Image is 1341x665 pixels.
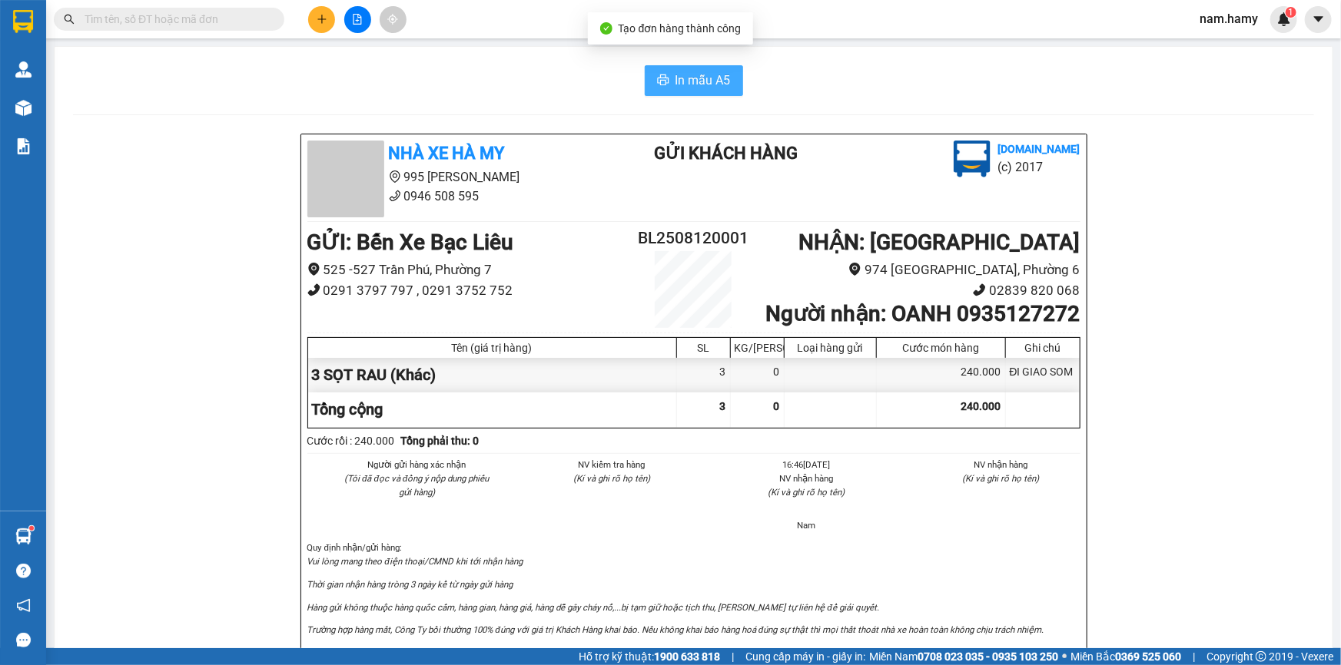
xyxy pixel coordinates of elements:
[681,342,726,354] div: SL
[619,22,742,35] span: Tạo đơn hàng thành công
[389,190,401,202] span: phone
[877,358,1006,392] div: 240.000
[344,473,489,498] i: (Tôi đã đọc và đồng ý nộp dung phiếu gửi hàng)
[1070,648,1181,665] span: Miền Bắc
[654,144,798,163] b: Gửi khách hàng
[758,280,1080,301] li: 02839 820 068
[629,226,758,251] h2: BL2508120001
[573,473,650,484] i: (Kí và ghi rõ họ tên)
[15,100,32,116] img: warehouse-icon
[16,564,31,578] span: question-circle
[1187,9,1270,28] span: nam.hamy
[1193,648,1195,665] span: |
[728,458,886,471] li: 16:46[DATE]
[307,263,320,276] span: environment
[307,579,513,590] i: Thời gian nhận hàng tròng 3 ngày kể từ ngày gửi hàng
[918,650,1058,663] strong: 0708 023 035 - 0935 103 250
[389,170,401,183] span: environment
[600,22,612,35] span: check-circle
[881,342,1001,354] div: Cước món hàng
[731,358,785,392] div: 0
[745,648,865,665] span: Cung cấp máy in - giấy in:
[312,342,672,354] div: Tên (giá trị hàng)
[307,260,629,280] li: 525 -527 Trần Phú, Phường 7
[675,71,731,90] span: In mẫu A5
[307,187,593,206] li: 0946 508 595
[85,11,266,28] input: Tìm tên, số ĐT hoặc mã đơn
[848,263,861,276] span: environment
[1305,6,1332,33] button: caret-down
[728,471,886,485] li: NV nhận hàng
[1062,653,1067,660] span: ⚪️
[308,6,335,33] button: plus
[1115,650,1181,663] strong: 0369 525 060
[401,435,480,447] b: Tổng phải thu: 0
[998,157,1080,177] li: (c) 2017
[307,646,1080,660] p: Khách không khai báo đúng hàng, nhà xe chỉ đền khá trị thêo cước phí x 10
[1312,12,1326,26] span: caret-down
[961,400,1001,412] span: 240.000
[380,6,407,33] button: aim
[654,650,720,663] strong: 1900 633 818
[1288,7,1293,18] span: 1
[732,648,734,665] span: |
[768,487,845,498] i: (Kí và ghi rõ họ tên)
[338,458,496,471] li: Người gửi hàng xác nhận
[307,280,629,301] li: 0291 3797 797 , 0291 3752 752
[579,648,720,665] span: Hỗ trợ kỹ thuật:
[765,301,1080,326] b: Người nhận : OANH 0935127272
[1010,342,1076,354] div: Ghi chú
[307,602,879,613] i: Hàng gửi không thuộc hàng quốc cấm, hàng gian, hàng giả, hàng dễ gây cháy nổ,...bị tạm giữ hoặc t...
[645,65,743,96] button: printerIn mẫu A5
[307,556,523,567] i: Vui lòng mang theo điện thoại/CMND khi tới nhận hàng
[307,432,395,449] div: Cước rồi : 240.000
[973,283,986,296] span: phone
[1277,12,1291,26] img: icon-new-feature
[798,230,1080,255] b: NHẬN : [GEOGRAPHIC_DATA]
[1286,7,1296,18] sup: 1
[16,598,31,613] span: notification
[307,624,1044,635] i: Trường hợp hàng mất, Công Ty bồi thường 100% đúng với giá trị Khách Hàng khai báo. Nếu không khai...
[533,458,691,471] li: NV kiểm tra hàng
[758,260,1080,280] li: 974 [GEOGRAPHIC_DATA], Phường 6
[307,167,593,187] li: 995 [PERSON_NAME]
[1006,358,1080,392] div: ĐI GIAO SOM
[29,526,34,531] sup: 1
[788,342,872,354] div: Loại hàng gửi
[677,358,731,392] div: 3
[344,6,371,33] button: file-add
[954,141,991,177] img: logo.jpg
[13,10,33,33] img: logo-vxr
[15,138,32,154] img: solution-icon
[307,283,320,296] span: phone
[735,342,780,354] div: KG/[PERSON_NAME]
[387,14,398,25] span: aim
[963,473,1040,484] i: (Kí và ghi rõ họ tên)
[16,633,31,647] span: message
[317,14,327,25] span: plus
[869,648,1058,665] span: Miền Nam
[307,541,1080,659] div: Quy định nhận/gửi hàng :
[728,518,886,532] li: Nam
[15,61,32,78] img: warehouse-icon
[1256,651,1266,662] span: copyright
[308,358,677,392] div: 3 SỌT RAU (Khác)
[922,458,1080,471] li: NV nhận hàng
[352,14,363,25] span: file-add
[15,528,32,544] img: warehouse-icon
[657,74,669,88] span: printer
[64,14,75,25] span: search
[312,400,383,419] span: Tổng cộng
[720,400,726,412] span: 3
[307,230,514,255] b: GỬI : Bến Xe Bạc Liêu
[774,400,780,412] span: 0
[389,144,505,163] b: Nhà Xe Hà My
[998,143,1080,155] b: [DOMAIN_NAME]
